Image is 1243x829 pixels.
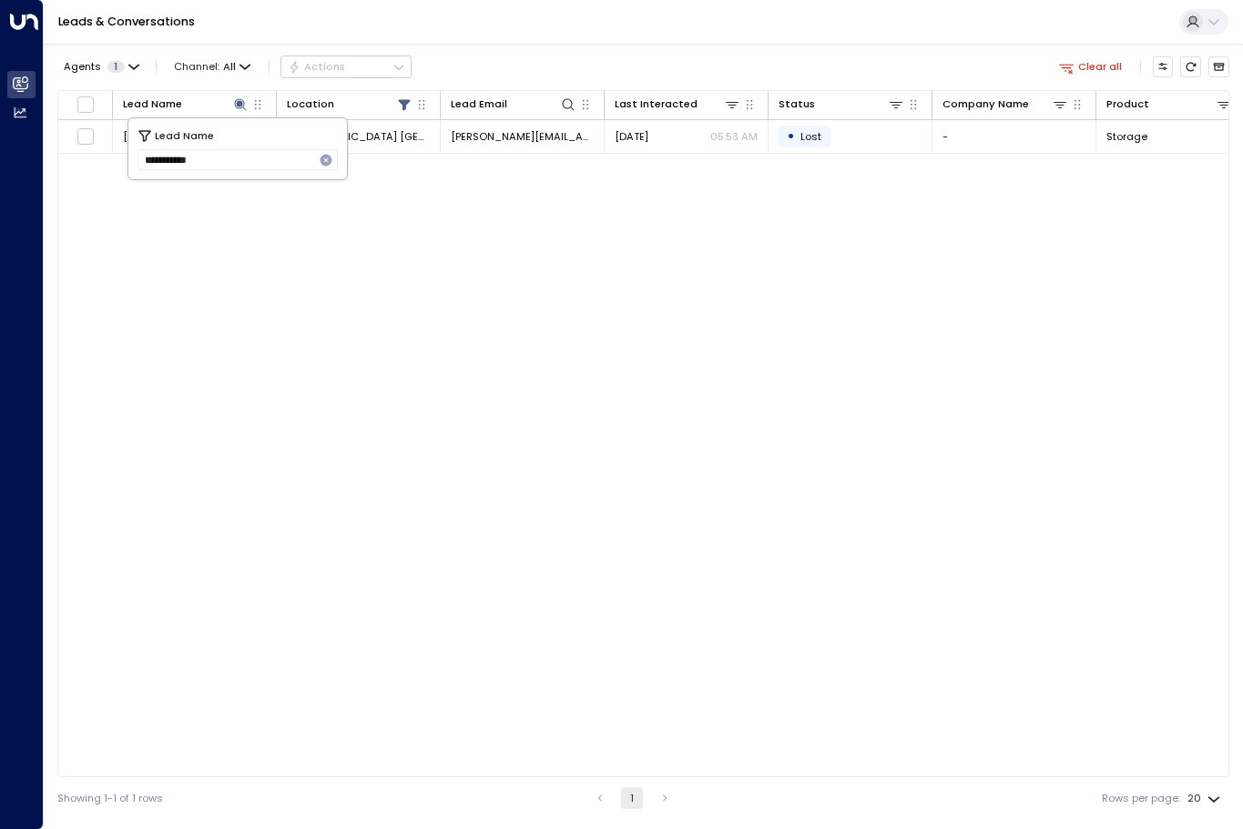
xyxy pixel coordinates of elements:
[932,120,1096,152] td: -
[621,787,643,809] button: page 1
[107,61,125,73] span: 1
[123,96,249,113] div: Lead Name
[800,129,821,144] span: Lost
[64,62,101,72] span: Agents
[57,56,144,76] button: Agents1
[615,96,740,113] div: Last Interacted
[1208,56,1229,77] button: Archived Leads
[1106,96,1232,113] div: Product
[287,129,430,144] span: Space Station Shrewsbury
[57,791,163,806] div: Showing 1-1 of 1 rows
[168,56,257,76] button: Channel:All
[787,124,795,148] div: •
[76,96,95,114] span: Toggle select all
[1053,56,1128,76] button: Clear all
[280,56,412,77] button: Actions
[280,56,412,77] div: Button group with a nested menu
[287,96,413,113] div: Location
[779,96,815,113] div: Status
[1187,787,1224,810] div: 20
[58,14,195,29] a: Leads & Conversations
[123,96,182,113] div: Lead Name
[288,60,345,73] div: Actions
[1106,129,1147,144] span: Storage
[155,127,214,144] span: Lead Name
[1102,791,1180,806] label: Rows per page:
[615,96,698,113] div: Last Interacted
[615,129,648,144] span: Sep 10, 2025
[710,129,758,144] p: 05:53 AM
[779,96,904,113] div: Status
[1106,96,1149,113] div: Product
[123,129,207,144] span: Becky Smith
[451,129,594,144] span: becky.roberts00@yahoo.co.uk
[1180,56,1201,77] span: Refresh
[451,96,576,113] div: Lead Email
[451,96,507,113] div: Lead Email
[1153,56,1174,77] button: Customize
[588,787,677,809] nav: pagination navigation
[287,96,334,113] div: Location
[942,96,1068,113] div: Company Name
[223,61,236,73] span: All
[942,96,1029,113] div: Company Name
[76,127,95,146] span: Toggle select row
[168,56,257,76] span: Channel:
